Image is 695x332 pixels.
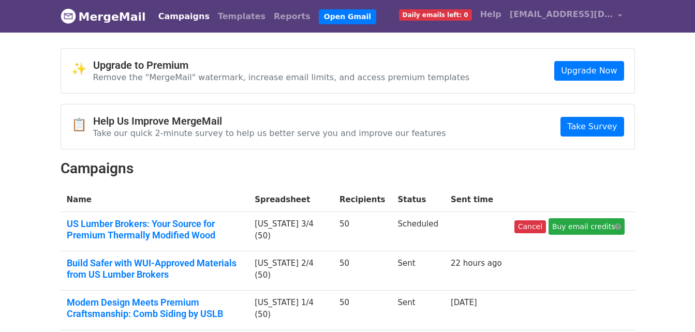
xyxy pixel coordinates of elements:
[333,251,392,291] td: 50
[67,258,243,280] a: Build Safer with WUI-Approved Materials from US Lumber Brokers
[392,291,445,330] td: Sent
[93,59,470,71] h4: Upgrade to Premium
[392,212,445,251] td: Scheduled
[67,218,243,240] a: US Lumber Brokers: Your Source for Premium Thermally Modified Wood
[61,6,146,27] a: MergeMail
[93,115,446,127] h4: Help Us Improve MergeMail
[93,128,446,139] p: Take our quick 2-minute survey to help us better serve you and improve our features
[61,160,635,177] h2: Campaigns
[248,291,333,330] td: [US_STATE] 1/4 (50)
[451,298,477,307] a: [DATE]
[248,212,333,251] td: [US_STATE] 3/4 (50)
[451,259,502,268] a: 22 hours ago
[333,212,392,251] td: 50
[93,72,470,83] p: Remove the "MergeMail" watermark, increase email limits, and access premium templates
[510,8,613,21] span: [EMAIL_ADDRESS][DOMAIN_NAME]
[333,188,392,212] th: Recipients
[214,6,270,27] a: Templates
[319,9,376,24] a: Open Gmail
[506,4,627,28] a: [EMAIL_ADDRESS][DOMAIN_NAME]
[71,117,93,132] span: 📋
[392,188,445,212] th: Status
[445,188,508,212] th: Sent time
[392,251,445,291] td: Sent
[248,251,333,291] td: [US_STATE] 2/4 (50)
[554,61,624,81] a: Upgrade Now
[399,9,472,21] span: Daily emails left: 0
[61,188,249,212] th: Name
[395,4,476,25] a: Daily emails left: 0
[549,218,625,235] a: Buy email credits
[154,6,214,27] a: Campaigns
[61,8,76,24] img: MergeMail logo
[248,188,333,212] th: Spreadsheet
[333,291,392,330] td: 50
[71,62,93,77] span: ✨
[270,6,315,27] a: Reports
[476,4,506,25] a: Help
[67,297,243,319] a: Modern Design Meets Premium Craftsmanship: Comb Siding by USLB
[514,220,546,233] a: Cancel
[560,117,624,137] a: Take Survey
